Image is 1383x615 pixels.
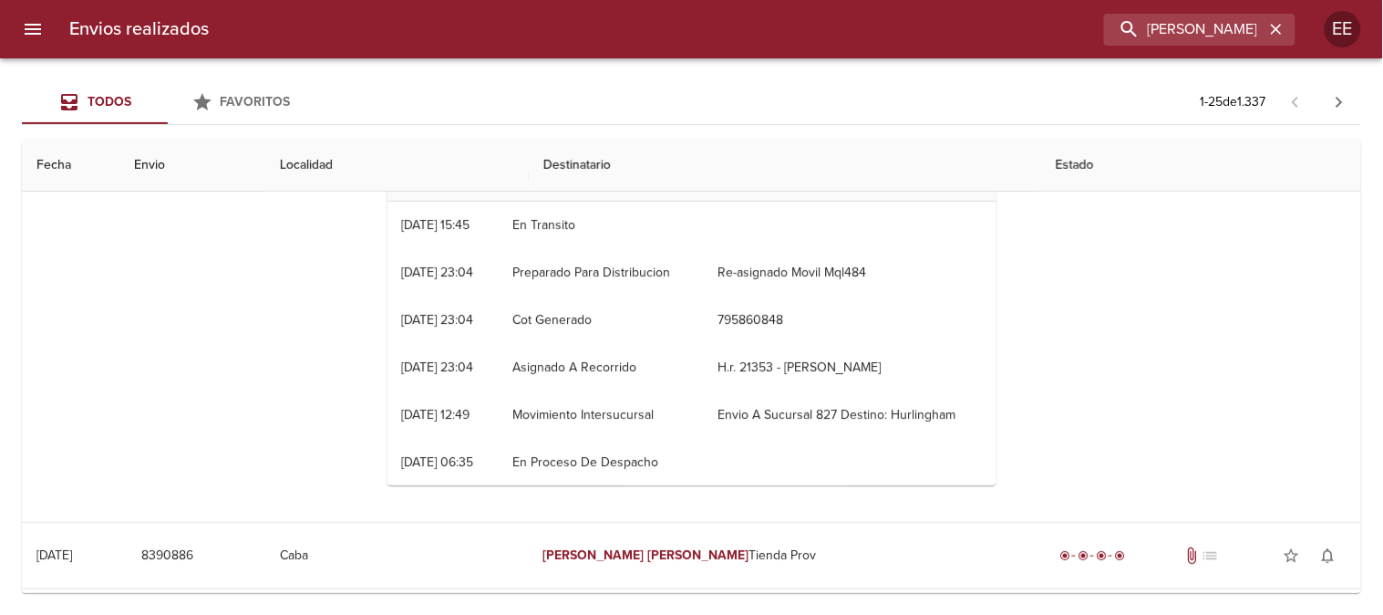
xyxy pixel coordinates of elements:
div: [DATE] 23:04 [402,265,474,280]
span: Tiene documentos adjuntos [1183,547,1202,565]
span: notifications_none [1319,547,1337,565]
input: buscar [1104,14,1264,46]
td: Cot Generado [498,297,703,344]
span: radio_button_checked [1096,550,1107,561]
td: Caba [265,523,528,589]
th: Envio [119,140,265,192]
table: Tabla de seguimiento [387,150,996,486]
td: 795860848 [703,297,996,344]
td: Re-asignado Movil Mql484 [703,249,996,297]
td: En Transito [498,202,703,249]
div: [DATE] 23:04 [402,312,474,328]
td: Envio A Sucursal 827 Destino: Hurlingham [703,391,996,439]
em: [PERSON_NAME] [648,547,749,563]
span: No tiene pedido asociado [1202,547,1220,565]
th: Fecha [22,140,119,192]
span: radio_button_checked [1078,550,1089,561]
div: [DATE] 12:49 [402,407,470,422]
th: Localidad [265,140,528,192]
td: Movimiento Intersucursal [498,391,703,439]
div: [DATE] 15:45 [402,217,470,233]
th: Destinatario [529,140,1042,192]
button: 8390886 [134,539,201,573]
span: Favoritos [221,94,291,109]
td: Preparado Para Distribucion [498,249,703,297]
span: Pagina anterior [1274,92,1317,110]
div: [DATE] 23:04 [402,360,474,375]
button: menu [11,7,55,51]
button: Agregar a favoritos [1274,537,1310,574]
div: [DATE] 06:35 [402,454,474,470]
span: Todos [88,94,131,109]
div: EE [1325,11,1361,47]
div: Entregado [1056,547,1129,565]
td: Asignado A Recorrido [498,344,703,391]
span: 8390886 [141,545,193,568]
span: Pagina siguiente [1317,80,1361,124]
td: Tienda Prov [529,523,1042,589]
div: [DATE] [36,547,72,563]
div: Tabs Envios [22,80,314,124]
span: star_border [1283,547,1301,565]
span: radio_button_checked [1059,550,1070,561]
button: Activar notificaciones [1310,537,1347,574]
th: Estado [1041,140,1361,192]
td: H.r. 21353 - [PERSON_NAME] [703,344,996,391]
td: En Proceso De Despacho [498,439,703,486]
em: [PERSON_NAME] [543,547,645,563]
span: radio_button_checked [1114,550,1125,561]
h6: Envios realizados [69,15,209,44]
p: 1 - 25 de 1.337 [1201,93,1266,111]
